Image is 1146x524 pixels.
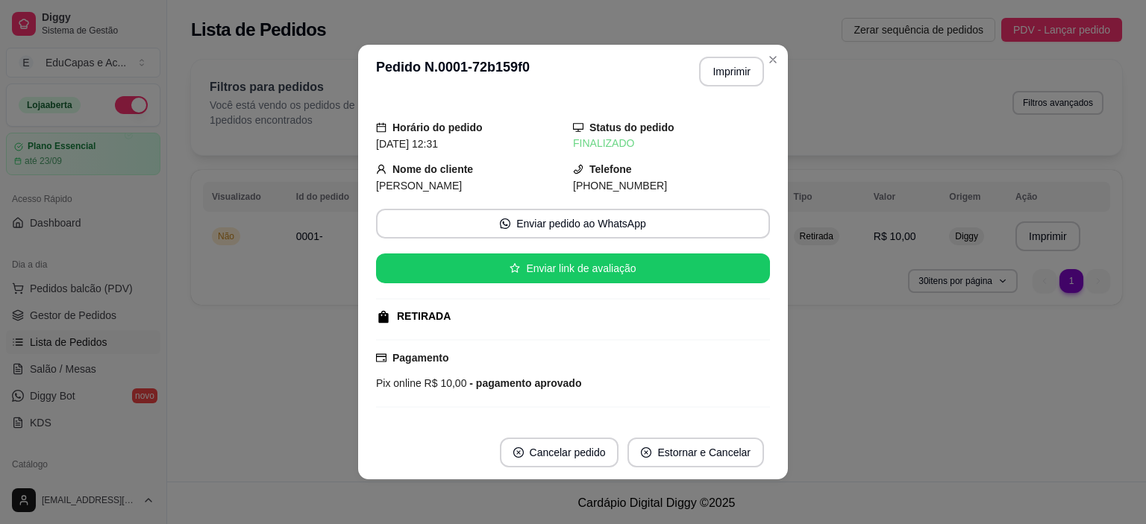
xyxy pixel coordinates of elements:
[376,138,438,150] span: [DATE] 12:31
[376,377,422,389] span: Pix online
[589,163,632,175] strong: Telefone
[376,209,770,239] button: whats-appEnviar pedido ao WhatsApp
[573,136,770,151] div: FINALIZADO
[627,438,764,467] button: close-circleEstornar e Cancelar
[513,447,524,458] span: close-circle
[376,57,530,86] h3: Pedido N. 0001-72b159f0
[500,438,619,467] button: close-circleCancelar pedido
[422,377,467,389] span: R$ 10,00
[761,48,785,72] button: Close
[392,163,473,175] strong: Nome do cliente
[466,377,581,389] span: - pagamento aprovado
[376,180,462,192] span: [PERSON_NAME]
[500,218,510,229] span: whats-app
[392,121,483,133] strong: Horário do pedido
[376,164,386,174] span: user
[641,447,651,458] span: close-circle
[573,122,583,133] span: desktop
[376,253,770,283] button: starEnviar link de avaliação
[392,352,448,364] strong: Pagamento
[376,353,386,363] span: credit-card
[376,122,386,133] span: calendar
[573,164,583,174] span: phone
[589,121,674,133] strong: Status do pedido
[699,57,764,86] button: Imprimir
[510,263,520,274] span: star
[397,309,451,324] div: RETIRADA
[573,180,667,192] span: [PHONE_NUMBER]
